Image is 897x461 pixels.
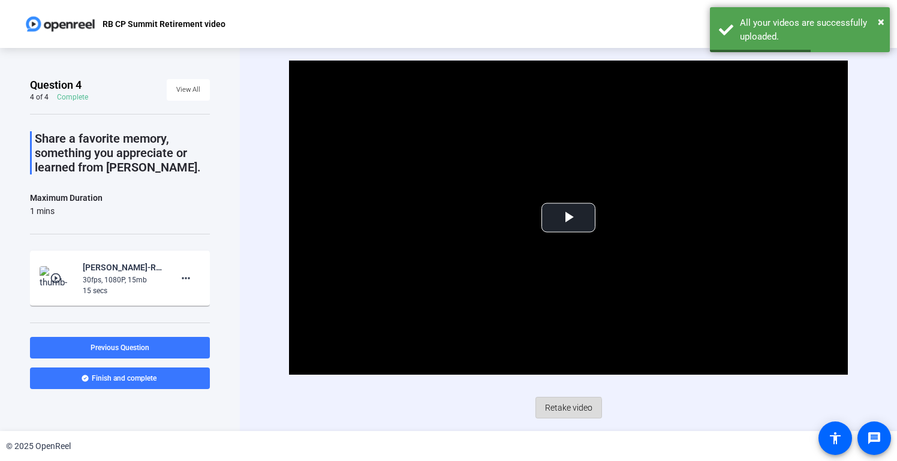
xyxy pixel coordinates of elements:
[878,14,884,29] span: ×
[91,344,149,352] span: Previous Question
[30,92,49,102] div: 4 of 4
[30,205,103,217] div: 1 mins
[179,271,193,285] mat-icon: more_horiz
[24,12,97,36] img: OpenReel logo
[30,337,210,358] button: Previous Question
[740,16,881,43] div: All your videos are successfully uploaded.
[167,79,210,101] button: View All
[289,61,848,375] div: Video Player
[6,440,71,453] div: © 2025 OpenReel
[828,431,842,445] mat-icon: accessibility
[30,367,210,389] button: Finish and complete
[176,81,200,99] span: View All
[30,191,103,205] div: Maximum Duration
[545,396,592,419] span: Retake video
[30,78,82,92] span: Question 4
[40,266,75,290] img: thumb-nail
[50,272,64,284] mat-icon: play_circle_outline
[92,373,156,383] span: Finish and complete
[83,285,163,296] div: 15 secs
[878,13,884,31] button: Close
[535,397,602,418] button: Retake video
[83,260,163,275] div: [PERSON_NAME]-RB CP Summit Retirement video-RB CP Summit Retirement video-1756234834594-webcam
[35,131,210,174] p: Share a favorite memory, something you appreciate or learned from [PERSON_NAME].
[867,431,881,445] mat-icon: message
[57,92,88,102] div: Complete
[541,203,595,232] button: Play Video
[83,275,163,285] div: 30fps, 1080P, 15mb
[103,17,225,31] p: RB CP Summit Retirement video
